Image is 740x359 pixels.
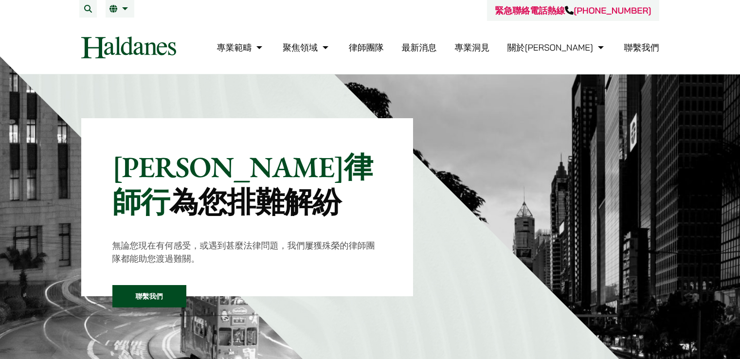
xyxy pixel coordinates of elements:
mark: 為您排難解紛 [169,183,341,221]
img: Logo of Haldanes [81,36,176,58]
a: 聚焦領域 [283,42,331,53]
a: 專業洞見 [454,42,489,53]
a: 律師團隊 [349,42,384,53]
a: 繁 [109,5,130,13]
p: 無論您現在有何感受，或遇到甚麼法律問題，我們屢獲殊榮的律師團隊都能助您渡過難關。 [112,239,382,265]
a: 聯繫我們 [624,42,659,53]
a: 緊急聯絡電話熱線[PHONE_NUMBER] [495,5,651,16]
a: 關於何敦 [507,42,606,53]
a: 專業範疇 [217,42,265,53]
p: [PERSON_NAME]律師行 [112,149,382,219]
a: 聯繫我們 [112,285,186,307]
a: 最新消息 [401,42,436,53]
